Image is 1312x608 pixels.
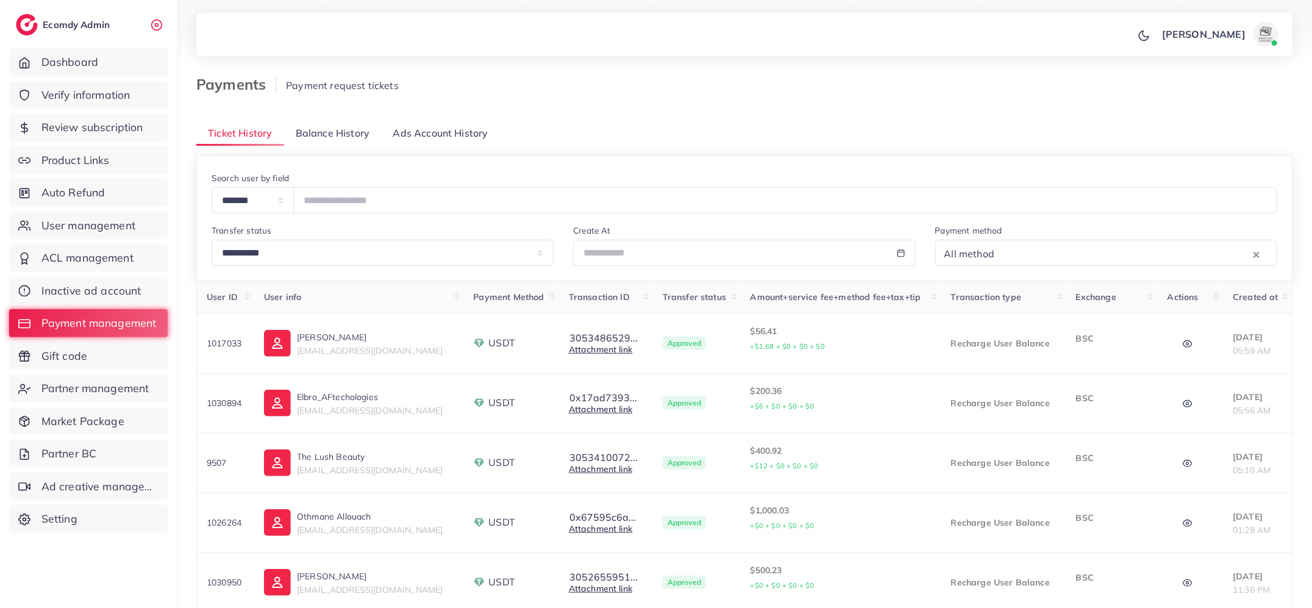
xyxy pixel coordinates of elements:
[569,512,636,523] button: 0x67595c6a...
[41,479,159,495] span: Ad creative management
[297,509,443,524] p: Othmane Allouach
[1076,331,1148,346] p: BSC
[1233,330,1282,345] p: [DATE]
[951,456,1057,470] p: Recharge User Balance
[297,449,443,464] p: The Lush Beauty
[1233,465,1271,476] span: 05:10 AM
[297,390,443,404] p: Elbro_AFtechologies
[573,224,610,237] label: Create At
[750,563,932,593] p: $500.23
[16,14,38,35] img: logo
[264,509,291,536] img: ic-user-info.36bf1079.svg
[41,283,141,299] span: Inactive ad account
[1233,291,1278,302] span: Created at
[750,291,921,302] span: Amount+service fee+method fee+tax+tip
[569,523,632,534] a: Attachment link
[264,390,291,417] img: ic-user-info.36bf1079.svg
[569,463,632,474] a: Attachment link
[296,126,369,140] span: Balance History
[488,515,515,529] span: USDT
[663,396,706,410] span: Approved
[9,244,168,272] a: ACL management
[9,113,168,141] a: Review subscription
[1233,524,1271,535] span: 01:28 AM
[41,250,134,266] span: ACL management
[41,54,98,70] span: Dashboard
[1233,584,1270,595] span: 11:36 PM
[9,81,168,109] a: Verify information
[207,575,244,590] p: 1030950
[9,440,168,468] a: Partner BC
[951,291,1022,302] span: Transaction type
[1155,22,1283,46] a: [PERSON_NAME]avatar
[951,575,1057,590] p: Recharge User Balance
[663,576,706,589] span: Approved
[998,245,1250,263] input: Search for option
[297,524,443,535] span: [EMAIL_ADDRESS][DOMAIN_NAME]
[1253,247,1260,261] button: Clear Selected
[207,291,238,302] span: User ID
[951,396,1057,410] p: Recharge User Balance
[569,392,638,403] button: 0x17ad7393...
[297,345,443,356] span: [EMAIL_ADDRESS][DOMAIN_NAME]
[9,146,168,174] a: Product Links
[212,224,271,237] label: Transfer status
[663,456,706,470] span: Approved
[750,324,932,354] p: $56.41
[208,126,272,140] span: Ticket History
[488,396,515,410] span: USDT
[473,517,485,529] img: payment
[1076,451,1148,465] p: BSC
[196,76,276,93] h3: Payments
[9,309,168,337] a: Payment management
[488,575,515,589] span: USDT
[9,407,168,435] a: Market Package
[1076,291,1116,302] span: Exchange
[207,396,244,410] p: 1030894
[488,456,515,470] span: USDT
[1233,390,1282,404] p: [DATE]
[264,569,291,596] img: ic-user-info.36bf1079.svg
[569,291,630,302] span: Transaction ID
[1233,449,1282,464] p: [DATE]
[1076,570,1148,585] p: BSC
[473,576,485,588] img: payment
[41,348,87,364] span: Gift code
[1233,345,1271,356] span: 05:59 AM
[393,126,488,140] span: Ads Account History
[9,505,168,533] a: Setting
[750,462,819,470] small: +$12 + $0 + $0 + $0
[41,120,143,135] span: Review subscription
[9,374,168,402] a: Partner management
[41,185,105,201] span: Auto Refund
[297,569,443,584] p: [PERSON_NAME]
[569,452,638,463] button: 3053410072...
[473,397,485,409] img: payment
[297,330,443,345] p: [PERSON_NAME]
[41,87,130,103] span: Verify information
[9,179,168,207] a: Auto Refund
[264,449,291,476] img: ic-user-info.36bf1079.svg
[1233,405,1271,416] span: 05:56 AM
[473,337,485,349] img: payment
[750,521,815,530] small: +$0 + $0 + $0 + $0
[41,381,149,396] span: Partner management
[212,172,289,184] label: Search user by field
[935,240,1277,266] div: Search for option
[9,277,168,305] a: Inactive ad account
[207,336,244,351] p: 1017033
[1233,569,1282,584] p: [DATE]
[297,405,443,416] span: [EMAIL_ADDRESS][DOMAIN_NAME]
[473,291,544,302] span: Payment Method
[1253,22,1278,46] img: avatar
[41,218,135,234] span: User management
[9,473,168,501] a: Ad creative management
[569,344,632,355] a: Attachment link
[750,384,932,413] p: $200.36
[16,14,113,35] a: logoEcomdy Admin
[1076,510,1148,525] p: BSC
[569,332,638,343] button: 3053486529...
[41,413,124,429] span: Market Package
[569,583,632,594] a: Attachment link
[942,245,997,263] span: All method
